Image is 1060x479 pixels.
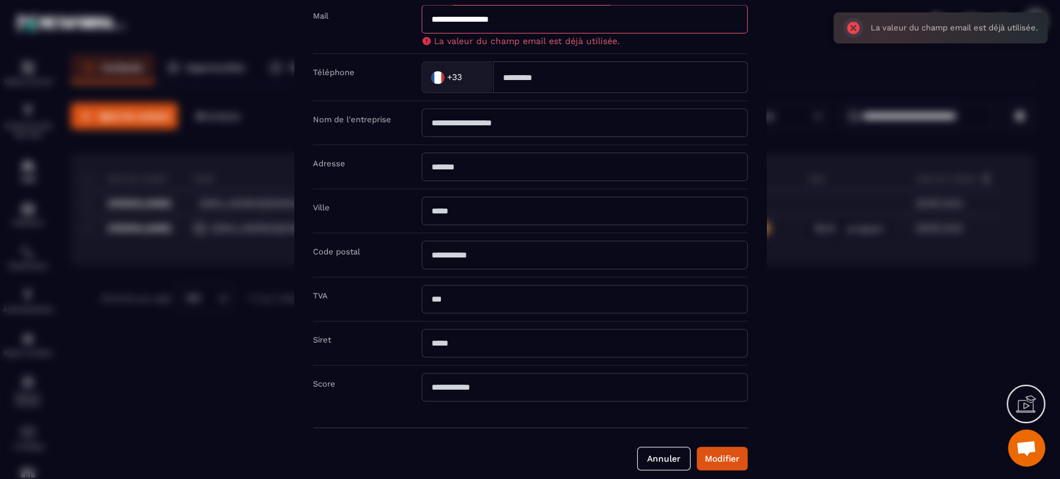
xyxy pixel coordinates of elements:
[313,291,328,300] label: TVA
[1008,429,1045,467] div: Ouvrir le chat
[313,247,360,256] label: Code postal
[422,61,493,93] div: Search for option
[313,159,345,168] label: Adresse
[637,447,691,470] button: Annuler
[446,71,461,83] span: +33
[313,11,328,20] label: Mail
[697,447,748,470] button: Modifier
[313,335,331,344] label: Siret
[425,65,450,89] img: Country Flag
[313,379,335,388] label: Score
[313,203,330,212] label: Ville
[313,115,391,124] label: Nom de l'entreprise
[464,68,480,86] input: Search for option
[313,68,355,77] label: Téléphone
[434,36,620,46] span: La valeur du champ email est déjà utilisée.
